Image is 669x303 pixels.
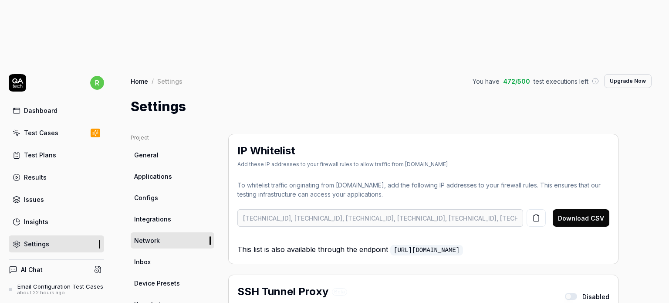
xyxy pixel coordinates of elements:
span: Configs [134,193,158,202]
a: Email Configuration Test Casesabout 22 hours ago [9,283,104,296]
span: General [134,150,159,160]
div: Settings [24,239,49,249]
div: Email Configuration Test Cases [17,283,103,290]
button: Download CSV [553,209,609,227]
a: Insights [9,213,104,230]
a: Test Cases [9,124,104,141]
div: Add these IP addresses to your firewall rules to allow traffic from [DOMAIN_NAME] [237,160,448,168]
span: test executions left [534,77,588,86]
a: Test Plans [9,146,104,163]
a: Configs [131,190,214,206]
span: Network [134,236,160,245]
div: / [152,77,154,85]
a: Dashboard [9,102,104,119]
a: Applications [131,168,214,184]
div: Test Plans [24,150,56,160]
h4: AI Chat [21,265,43,274]
h1: Settings [131,97,186,116]
p: This list is also available through the endpoint [237,237,609,255]
span: Applications [134,172,172,181]
a: Inbox [131,254,214,270]
span: r [90,76,104,90]
span: Integrations [134,214,171,224]
a: Integrations [131,211,214,227]
div: Dashboard [24,106,57,115]
div: Results [24,173,47,182]
span: 472 / 500 [503,77,530,86]
button: Copy [527,209,546,227]
a: Device Presets [131,275,214,291]
a: Issues [9,191,104,208]
span: Inbox [134,257,151,266]
span: You have [473,77,500,86]
a: Settings [9,235,104,252]
a: Results [9,169,104,186]
h2: SSH Tunnel Proxy [237,284,328,300]
a: [URL][DOMAIN_NAME] [390,245,463,255]
a: General [131,147,214,163]
div: Test Cases [24,128,58,137]
span: Device Presets [134,279,180,288]
div: Insights [24,217,48,226]
a: Home [131,77,148,85]
span: Beta [332,288,347,296]
button: Upgrade Now [604,74,652,88]
div: Project [131,134,214,142]
button: r [90,74,104,92]
p: To whitelist traffic originating from [DOMAIN_NAME], add the following IP addresses to your firew... [237,180,609,199]
span: Disabled [582,292,609,301]
div: Issues [24,195,44,204]
div: Settings [157,77,182,85]
div: about 22 hours ago [17,290,103,296]
h2: IP Whitelist [237,143,295,159]
a: Network [131,232,214,249]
